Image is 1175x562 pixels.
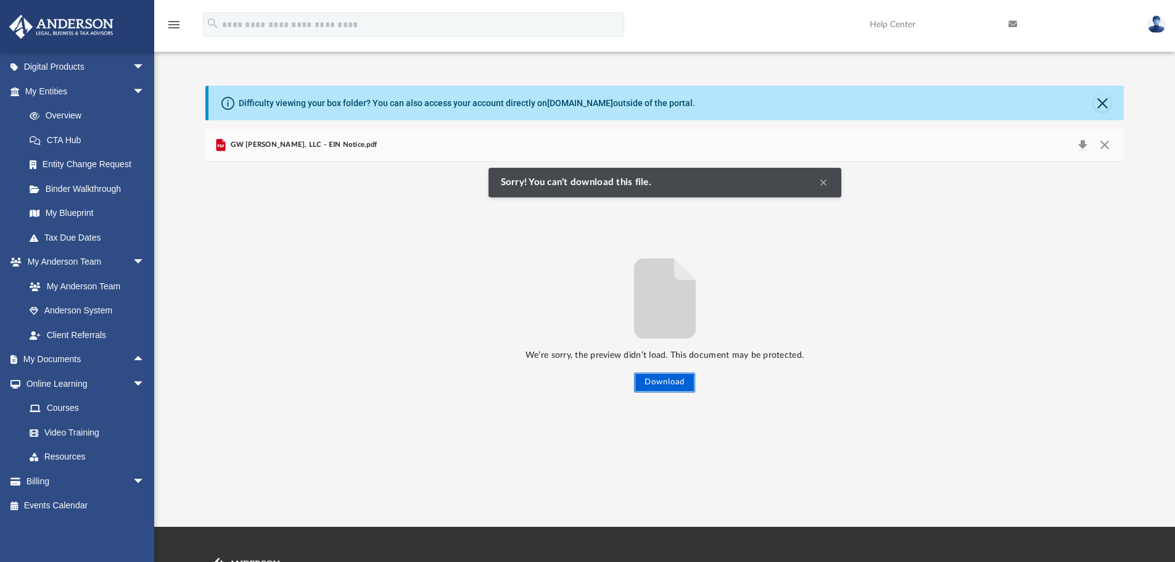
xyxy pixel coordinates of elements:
a: Overview [17,104,163,128]
button: Close [1094,94,1111,112]
a: My Anderson Teamarrow_drop_down [9,250,157,275]
span: GW [PERSON_NAME], LLC - EIN Notice.pdf [228,139,377,151]
div: Difficulty viewing your box folder? You can also access your account directly on outside of the p... [239,97,695,110]
span: Sorry! You can’t download this file. [501,177,658,188]
span: arrow_drop_up [133,347,157,373]
img: User Pic [1147,15,1166,33]
span: arrow_drop_down [133,250,157,275]
span: arrow_drop_down [133,79,157,104]
a: Digital Productsarrow_drop_down [9,55,163,80]
a: Billingarrow_drop_down [9,469,163,494]
a: Courses [17,396,157,421]
a: [DOMAIN_NAME] [547,98,613,108]
button: Clear Notification [816,175,831,190]
a: My Documentsarrow_drop_up [9,347,157,372]
a: Tax Due Dates [17,225,163,250]
p: We’re sorry, the preview didn’t load. This document may be protected. [205,348,1124,363]
a: Online Learningarrow_drop_down [9,371,157,396]
a: Events Calendar [9,494,163,518]
span: arrow_drop_down [133,371,157,397]
button: Download [634,373,695,392]
button: Close [1094,136,1116,154]
a: menu [167,23,181,32]
i: menu [167,17,181,32]
div: File preview [205,162,1124,480]
a: My Anderson Team [17,274,151,299]
a: Entity Change Request [17,152,163,177]
button: Download [1071,136,1094,154]
a: Anderson System [17,299,157,323]
i: search [206,17,220,30]
a: Binder Walkthrough [17,176,163,201]
a: Resources [17,445,157,469]
img: Anderson Advisors Platinum Portal [6,15,117,39]
a: CTA Hub [17,128,163,152]
a: My Entitiesarrow_drop_down [9,79,163,104]
a: Video Training [17,420,151,445]
div: Preview [205,129,1124,480]
span: arrow_drop_down [133,469,157,494]
a: Client Referrals [17,323,157,347]
a: My Blueprint [17,201,157,226]
span: arrow_drop_down [133,55,157,80]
